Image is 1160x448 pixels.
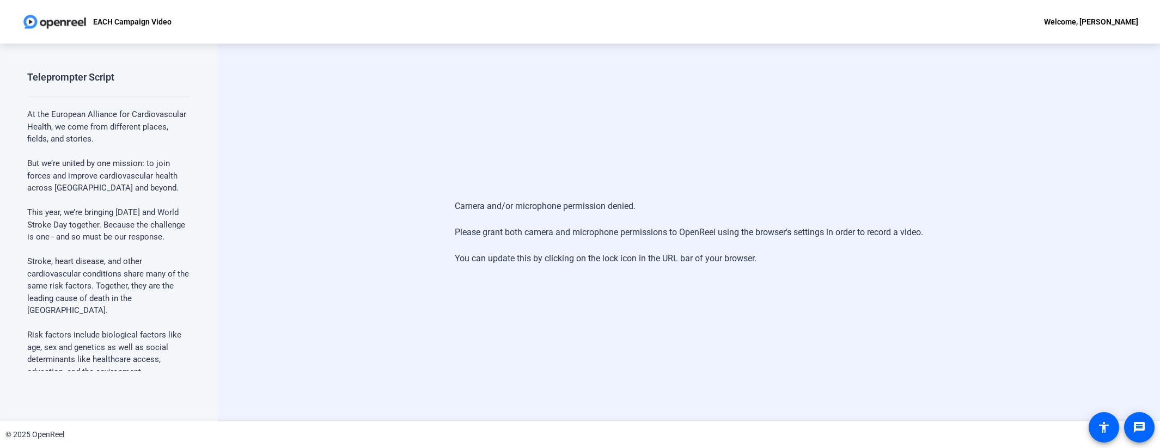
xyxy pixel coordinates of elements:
p: EACH Campaign Video [93,15,172,28]
mat-icon: message [1133,421,1146,434]
div: Welcome, [PERSON_NAME] [1044,15,1138,28]
div: Camera and/or microphone permission denied. Please grant both camera and microphone permissions t... [455,189,923,276]
img: OpenReel logo [22,11,88,33]
div: Teleprompter Script [27,71,114,84]
p: At the European Alliance for Cardiovascular Health, we come from different places, fields, and st... [27,108,191,145]
p: This year, we’re bringing [DATE] and World Stroke Day together. Because the challenge is one - an... [27,206,191,243]
p: Risk factors include biological factors like age, sex and genetics as well as social determinants... [27,329,191,378]
div: © 2025 OpenReel [5,429,64,440]
mat-icon: accessibility [1097,421,1110,434]
p: But we’re united by one mission: to join forces and improve cardiovascular health across [GEOGRAP... [27,157,191,194]
p: Stroke, heart disease, and other cardiovascular conditions share many of the same risk factors. T... [27,255,191,317]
